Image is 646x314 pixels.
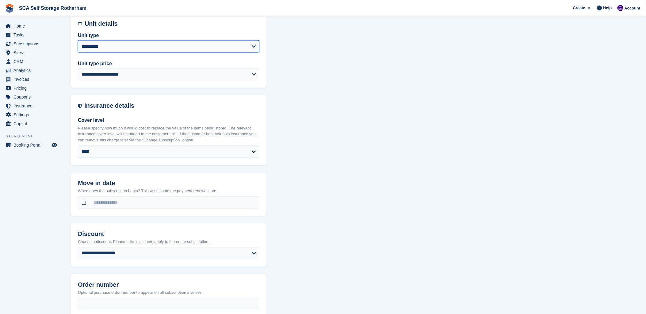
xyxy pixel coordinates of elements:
a: menu [3,119,58,128]
span: Help [603,5,612,11]
img: unit-details-icon-595b0c5c156355b767ba7b61e002efae458ec76ed5ec05730b8e856ff9ea34a9.svg [78,20,82,27]
a: menu [3,39,58,48]
a: menu [3,57,58,66]
label: Cover level [78,117,259,124]
h2: Insurance details [84,103,259,110]
p: When does the subscription begin? This will also be the payment renewal date. [78,188,259,194]
span: Capital [13,119,50,128]
a: menu [3,31,58,39]
h2: Move in date [78,180,259,187]
h2: Unit details [85,20,259,27]
span: Settings [13,110,50,119]
span: Subscriptions [13,39,50,48]
span: Storefront [6,133,61,139]
a: menu [3,66,58,75]
p: Please specify how much it would cost to replace the value of the items being stored. The relevan... [78,125,259,144]
a: menu [3,22,58,30]
h2: Order number [78,282,259,289]
span: Pricing [13,84,50,92]
a: menu [3,102,58,110]
a: menu [3,93,58,101]
p: Optional purchase order number to appear on all subscription invoices. [78,290,259,296]
a: Preview store [51,141,58,149]
p: Choose a discount. Please note: discounts apply to the entire subscription. [78,239,259,245]
h2: Discount [78,231,259,238]
a: menu [3,110,58,119]
span: Coupons [13,93,50,101]
img: Kelly Neesham [617,5,624,11]
span: Analytics [13,66,50,75]
img: insurance-details-icon-731ffda60807649b61249b889ba3c5e2b5c27d34e2e1fb37a309f0fde93ff34a.svg [78,103,82,110]
span: CRM [13,57,50,66]
a: menu [3,75,58,84]
span: Home [13,22,50,30]
label: Unit type [78,32,259,39]
a: menu [3,141,58,149]
span: Insurance [13,102,50,110]
img: stora-icon-8386f47178a22dfd0bd8f6a31ec36ba5ce8667c1dd55bd0f319d3a0aa187defe.svg [5,4,14,13]
span: Account [625,5,640,11]
span: Sites [13,48,50,57]
span: Invoices [13,75,50,84]
a: SCA Self Storage Rotherham [17,3,89,13]
a: menu [3,48,58,57]
a: menu [3,84,58,92]
span: Tasks [13,31,50,39]
span: Booking Portal [13,141,50,149]
label: Unit type price [78,60,259,67]
span: Create [573,5,585,11]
